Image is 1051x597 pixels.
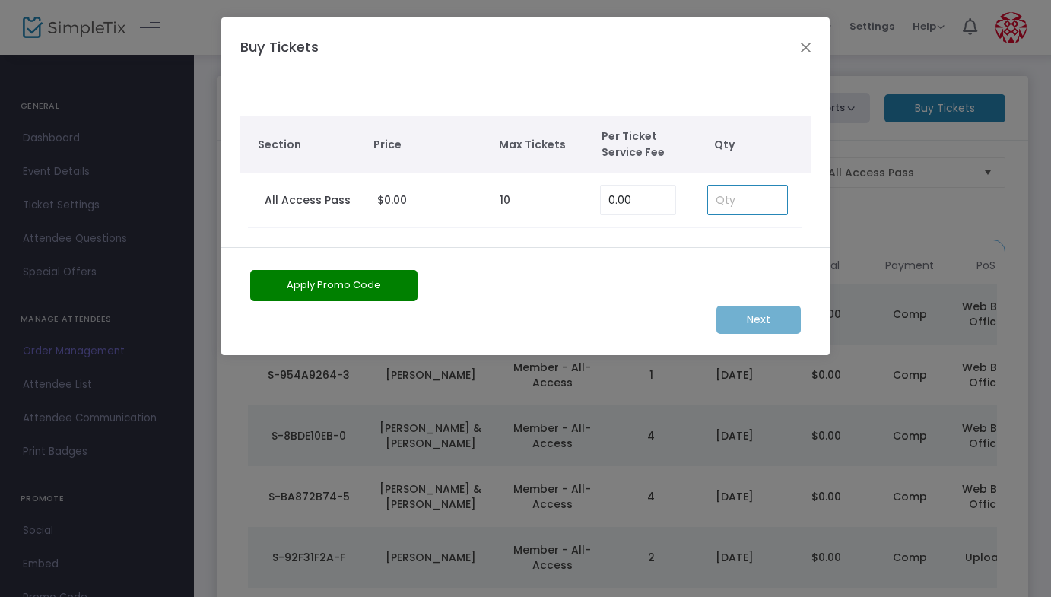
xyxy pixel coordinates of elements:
span: $0.00 [377,192,407,208]
h4: Buy Tickets [233,37,376,78]
label: All Access Pass [265,192,351,208]
button: Apply Promo Code [250,270,418,301]
span: Qty [714,137,804,153]
button: Close [796,37,816,57]
label: 10 [500,192,510,208]
input: Qty [708,186,787,214]
span: Max Tickets [499,137,586,153]
span: Price [373,137,484,153]
span: Section [258,137,359,153]
input: Enter Service Fee [601,186,675,214]
span: Per Ticket Service Fee [602,129,689,160]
